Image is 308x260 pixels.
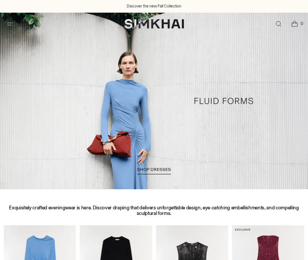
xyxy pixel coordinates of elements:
button: Open menu modal [2,16,18,32]
a: Open cart modal [287,16,302,32]
a: Discover the new Fall Collection [127,3,181,9]
h3: Exquisitely crafted eveningwear is here. Discover draping that delivers unforgettable design, eye... [4,205,304,216]
a: Open search modal [271,16,286,32]
a: SHOP DRESSES [137,167,171,174]
span: SHOP DRESSES [137,167,171,172]
span: 0 [298,20,305,27]
a: SIMKHAI [124,19,184,29]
